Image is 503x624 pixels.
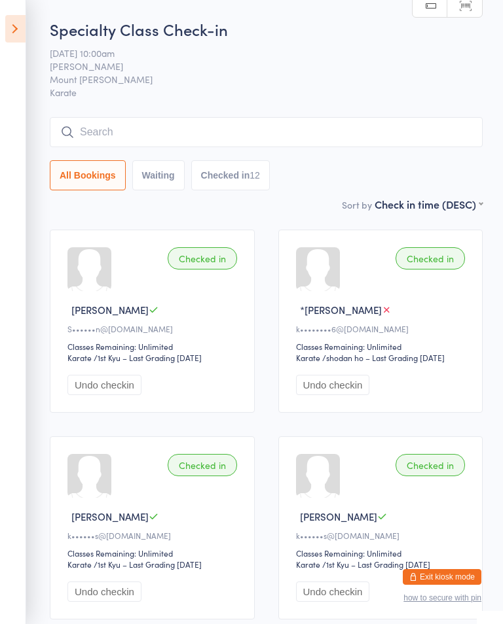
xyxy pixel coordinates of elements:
[296,323,470,334] div: k••••••••6@[DOMAIN_NAME]
[132,160,185,190] button: Waiting
[71,303,149,317] span: [PERSON_NAME]
[322,559,430,570] span: / 1st Kyu – Last Grading [DATE]
[94,559,202,570] span: / 1st Kyu – Last Grading [DATE]
[250,170,260,181] div: 12
[67,375,141,395] button: Undo checkin
[50,160,126,190] button: All Bookings
[296,581,370,602] button: Undo checkin
[300,303,382,317] span: *[PERSON_NAME]
[296,375,370,395] button: Undo checkin
[50,117,483,147] input: Search
[168,247,237,269] div: Checked in
[67,323,241,334] div: S••••••n@[DOMAIN_NAME]
[296,341,470,352] div: Classes Remaining: Unlimited
[94,352,202,363] span: / 1st Kyu – Last Grading [DATE]
[67,352,92,363] div: Karate
[50,46,462,60] span: [DATE] 10:00am
[322,352,445,363] span: / shodan ho – Last Grading [DATE]
[396,454,465,476] div: Checked in
[50,86,483,99] span: Karate
[296,530,470,541] div: k••••••s@[DOMAIN_NAME]
[403,569,481,585] button: Exit kiosk mode
[191,160,270,190] button: Checked in12
[67,547,241,559] div: Classes Remaining: Unlimited
[296,352,320,363] div: Karate
[168,454,237,476] div: Checked in
[296,559,320,570] div: Karate
[67,530,241,541] div: k••••••s@[DOMAIN_NAME]
[403,593,481,602] button: how to secure with pin
[50,18,483,40] h2: Specialty Class Check-in
[342,198,372,211] label: Sort by
[71,510,149,523] span: [PERSON_NAME]
[67,581,141,602] button: Undo checkin
[375,197,483,211] div: Check in time (DESC)
[300,510,377,523] span: [PERSON_NAME]
[50,60,462,73] span: [PERSON_NAME]
[67,341,241,352] div: Classes Remaining: Unlimited
[50,73,462,86] span: Mount [PERSON_NAME]
[67,559,92,570] div: Karate
[396,247,465,269] div: Checked in
[296,547,470,559] div: Classes Remaining: Unlimited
